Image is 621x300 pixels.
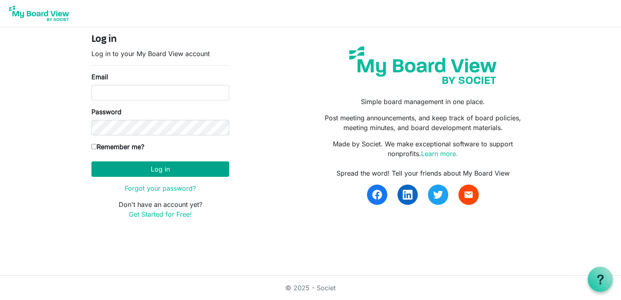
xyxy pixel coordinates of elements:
label: Remember me? [91,142,144,152]
label: Password [91,107,122,117]
img: twitter.svg [433,190,443,200]
label: Email [91,72,108,82]
a: Learn more. [421,150,458,158]
p: Made by Societ. We make exceptional software to support nonprofits. [317,139,530,159]
span: email [464,190,473,200]
a: email [458,185,479,205]
button: Log in [91,161,229,177]
img: My Board View Logo [7,3,72,24]
p: Simple board management in one place. [317,97,530,107]
a: © 2025 - Societ [285,284,336,292]
a: Forgot your password? [125,184,196,192]
img: linkedin.svg [403,190,413,200]
div: Spread the word! Tell your friends about My Board View [317,168,530,178]
img: my-board-view-societ.svg [343,40,503,90]
p: Log in to your My Board View account [91,49,229,59]
input: Remember me? [91,144,97,149]
p: Don't have an account yet? [91,200,229,219]
p: Post meeting announcements, and keep track of board policies, meeting minutes, and board developm... [317,113,530,133]
a: Get Started for Free! [129,210,192,218]
img: facebook.svg [372,190,382,200]
h4: Log in [91,34,229,46]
